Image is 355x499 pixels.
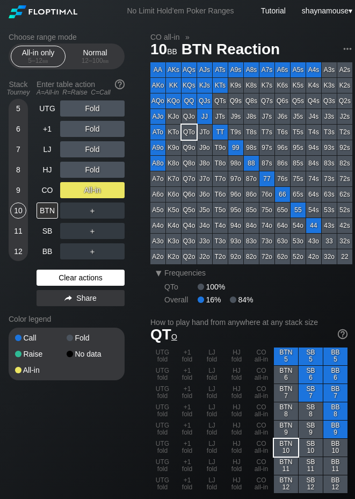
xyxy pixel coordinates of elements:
[275,203,290,218] div: 65o
[244,218,259,233] div: 84o
[299,475,323,493] div: SB 12
[228,125,243,140] div: T9s
[213,62,228,77] div: ATs
[103,57,109,64] span: bb
[175,457,199,475] div: +1 fold
[182,62,197,77] div: AQs
[164,295,198,304] div: Overall
[299,421,323,438] div: SB 9
[259,109,274,124] div: J7s
[166,93,181,109] div: KQo
[164,283,198,291] div: QTo
[150,326,177,343] span: QT
[291,171,306,186] div: 75s
[213,156,228,171] div: T8o
[299,384,323,402] div: SB 7
[259,171,274,186] div: 77
[198,295,230,304] div: 16%
[337,62,352,77] div: A2s
[197,93,212,109] div: QJs
[150,62,165,77] div: AA
[37,141,58,157] div: LJ
[291,62,306,77] div: A5s
[299,366,323,384] div: SB 6
[60,203,125,219] div: ＋
[244,109,259,124] div: J8s
[274,384,298,402] div: BTN 7
[322,140,337,155] div: 93s
[322,171,337,186] div: 73s
[149,41,179,59] span: 10
[275,140,290,155] div: 96s
[4,76,32,100] div: Stack
[337,171,352,186] div: 72s
[64,295,72,301] img: share.864f2f62.svg
[249,421,273,438] div: CO all-in
[151,266,165,279] div: ▾
[323,402,347,420] div: BB 8
[10,100,26,117] div: 5
[275,234,290,249] div: 63o
[322,109,337,124] div: J3s
[213,234,228,249] div: T3o
[224,384,249,402] div: HJ fold
[306,62,321,77] div: A4s
[224,366,249,384] div: HJ fold
[175,439,199,457] div: +1 fold
[322,156,337,171] div: 83s
[259,62,274,77] div: A7s
[10,203,26,219] div: 10
[274,366,298,384] div: BTN 6
[302,6,349,15] span: shaynamouse
[337,234,352,249] div: 32s
[259,93,274,109] div: Q7s
[323,348,347,365] div: BB 5
[166,109,181,124] div: KJo
[322,249,337,264] div: 32o
[259,156,274,171] div: 87s
[73,57,118,64] div: 12 – 100
[249,366,273,384] div: CO all-in
[213,140,228,155] div: T9o
[200,457,224,475] div: LJ fold
[306,125,321,140] div: T4s
[200,402,224,420] div: LJ fold
[342,43,353,55] img: ellipsis.fd386fe8.svg
[244,156,259,171] div: 88
[175,348,199,365] div: +1 fold
[244,62,259,77] div: A8s
[306,109,321,124] div: J4s
[10,141,26,157] div: 7
[306,140,321,155] div: 94s
[37,76,125,100] div: Enter table action
[259,218,274,233] div: 74o
[259,78,274,93] div: K7s
[197,234,212,249] div: J3o
[274,439,298,457] div: BTN 10
[150,156,165,171] div: A8o
[274,457,298,475] div: BTN 11
[150,475,175,493] div: UTG fold
[37,270,125,286] div: Clear actions
[274,421,298,438] div: BTN 9
[10,243,26,259] div: 12
[197,203,212,218] div: J5o
[182,93,197,109] div: QQ
[150,218,165,233] div: A4o
[299,457,323,475] div: SB 11
[166,234,181,249] div: K3o
[228,62,243,77] div: A9s
[306,171,321,186] div: 74s
[10,162,26,178] div: 8
[291,187,306,202] div: 65s
[150,366,175,384] div: UTG fold
[150,234,165,249] div: A3o
[275,78,290,93] div: K6s
[175,384,199,402] div: +1 fold
[224,348,249,365] div: HJ fold
[175,366,199,384] div: +1 fold
[42,57,48,64] span: bb
[230,295,253,304] div: 84%
[322,62,337,77] div: A3s
[306,234,321,249] div: 43o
